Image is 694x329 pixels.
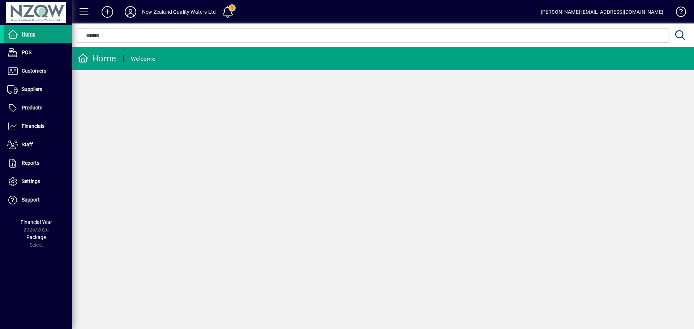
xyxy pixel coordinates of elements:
[541,6,663,18] div: [PERSON_NAME] [EMAIL_ADDRESS][DOMAIN_NAME]
[26,234,46,240] span: Package
[22,49,31,55] span: POS
[4,62,72,80] a: Customers
[4,117,72,135] a: Financials
[119,5,142,18] button: Profile
[21,219,52,225] span: Financial Year
[96,5,119,18] button: Add
[4,173,72,191] a: Settings
[22,142,33,147] span: Staff
[4,154,72,172] a: Reports
[22,31,35,37] span: Home
[4,99,72,117] a: Products
[22,68,46,74] span: Customers
[671,1,685,25] a: Knowledge Base
[22,86,42,92] span: Suppliers
[4,81,72,99] a: Suppliers
[22,160,39,166] span: Reports
[22,105,42,111] span: Products
[22,178,40,184] span: Settings
[78,53,116,64] div: Home
[22,123,44,129] span: Financials
[142,6,216,18] div: New Zealand Quality Waters Ltd
[22,197,40,203] span: Support
[4,44,72,62] a: POS
[4,136,72,154] a: Staff
[131,53,155,65] div: Welcome
[4,191,72,209] a: Support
